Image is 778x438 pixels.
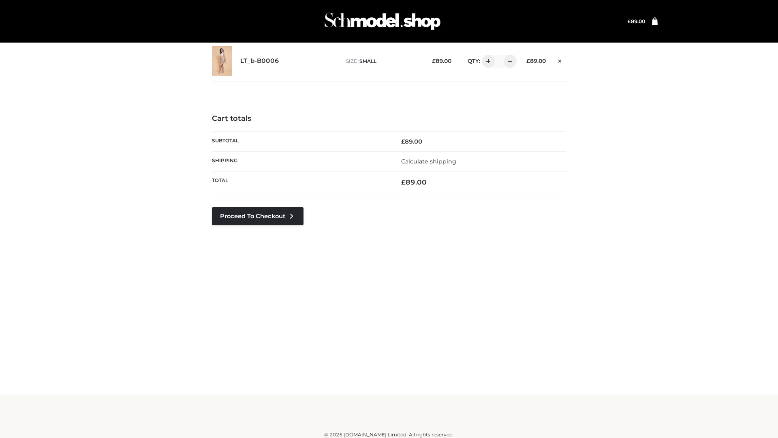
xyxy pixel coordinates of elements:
bdi: 89.00 [432,58,451,64]
a: Proceed to Checkout [212,207,304,225]
div: QTY: [460,55,514,68]
h4: Cart totals [212,114,566,123]
a: Calculate shipping [401,158,456,165]
a: £89.00 [628,18,645,24]
span: £ [628,18,631,24]
th: Subtotal [212,131,389,151]
th: Shipping [212,151,389,171]
span: SMALL [359,58,376,64]
bdi: 89.00 [526,58,546,64]
span: £ [401,178,406,186]
span: £ [526,58,530,64]
p: size : [346,58,419,65]
bdi: 89.00 [628,18,645,24]
span: £ [401,138,405,145]
th: Total [212,172,389,193]
a: LT_b-B0006 [240,57,279,65]
a: Remove this item [554,55,566,65]
bdi: 89.00 [401,178,427,186]
bdi: 89.00 [401,138,422,145]
img: Schmodel Admin 964 [322,5,443,37]
span: £ [432,58,436,64]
